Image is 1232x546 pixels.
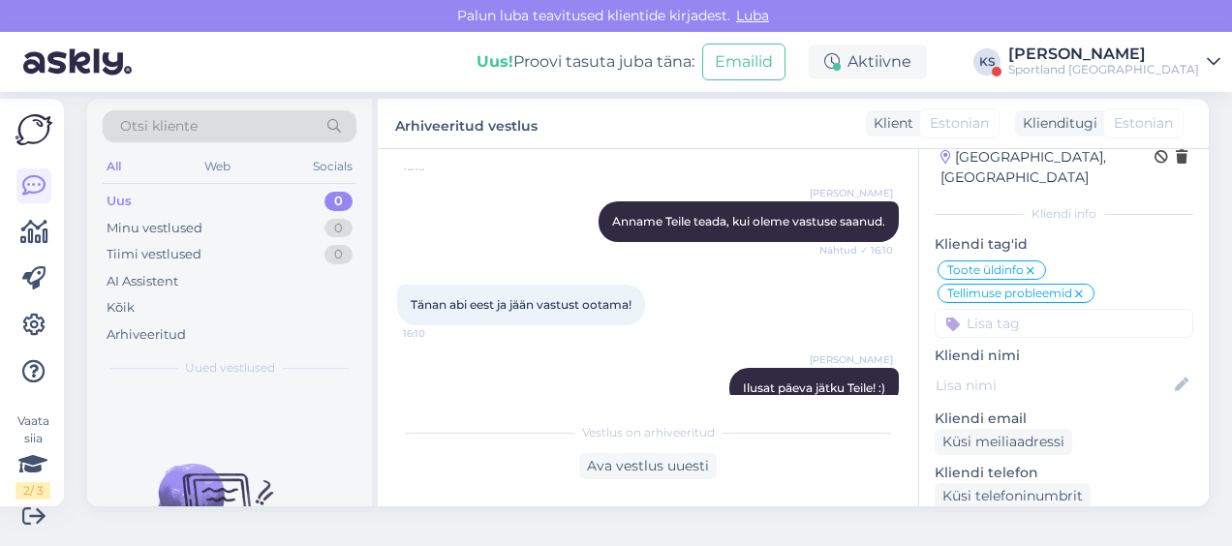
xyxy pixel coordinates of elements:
span: Vestlus on arhiveeritud [582,424,715,441]
div: Uus [107,192,132,211]
div: Küsi meiliaadressi [935,429,1072,455]
span: Anname Teile teada, kui oleme vastuse saanud. [612,214,885,228]
span: Ilusat päeva jätku Teile! :) [743,380,885,395]
div: Proovi tasuta juba täna: [477,50,694,74]
div: Klienditugi [1015,113,1097,134]
span: [PERSON_NAME] [810,352,893,367]
div: Minu vestlused [107,219,202,238]
div: [PERSON_NAME] [1008,46,1199,62]
div: [GEOGRAPHIC_DATA], [GEOGRAPHIC_DATA] [940,147,1155,188]
div: 2 / 3 [15,482,50,500]
div: Socials [309,154,356,179]
div: Vaata siia [15,412,50,500]
span: Tänan abi eest ja jään vastust ootama! [411,297,631,312]
input: Lisa tag [935,309,1193,338]
span: Nähtud ✓ 16:10 [819,243,893,258]
a: [PERSON_NAME]Sportland [GEOGRAPHIC_DATA] [1008,46,1220,77]
input: Lisa nimi [936,375,1171,396]
span: 16:10 [403,326,476,341]
button: Emailid [702,44,785,80]
div: Ava vestlus uuesti [579,453,717,479]
div: AI Assistent [107,272,178,291]
span: Toote üldinfo [947,264,1024,276]
p: Kliendi nimi [935,346,1193,366]
p: Kliendi telefon [935,463,1193,483]
div: 0 [324,192,353,211]
div: KS [973,48,1001,76]
label: Arhiveeritud vestlus [395,110,538,136]
span: Luba [730,7,775,24]
p: Kliendi email [935,409,1193,429]
b: Uus! [477,52,513,71]
div: All [103,154,125,179]
div: Web [200,154,234,179]
span: Estonian [1114,113,1173,134]
div: Aktiivne [809,45,927,79]
span: Estonian [930,113,989,134]
div: Sportland [GEOGRAPHIC_DATA] [1008,62,1199,77]
div: 0 [324,219,353,238]
span: Tellimuse probleemid [947,288,1072,299]
div: Kõik [107,298,135,318]
img: Askly Logo [15,114,52,145]
div: Arhiveeritud [107,325,186,345]
div: 0 [324,245,353,264]
span: [PERSON_NAME] [810,186,893,200]
span: Uued vestlused [185,359,275,377]
div: Tiimi vestlused [107,245,201,264]
div: Klient [866,113,913,134]
div: Küsi telefoninumbrit [935,483,1091,509]
p: Kliendi tag'id [935,234,1193,255]
span: Otsi kliente [120,116,198,136]
div: Kliendi info [935,205,1193,223]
